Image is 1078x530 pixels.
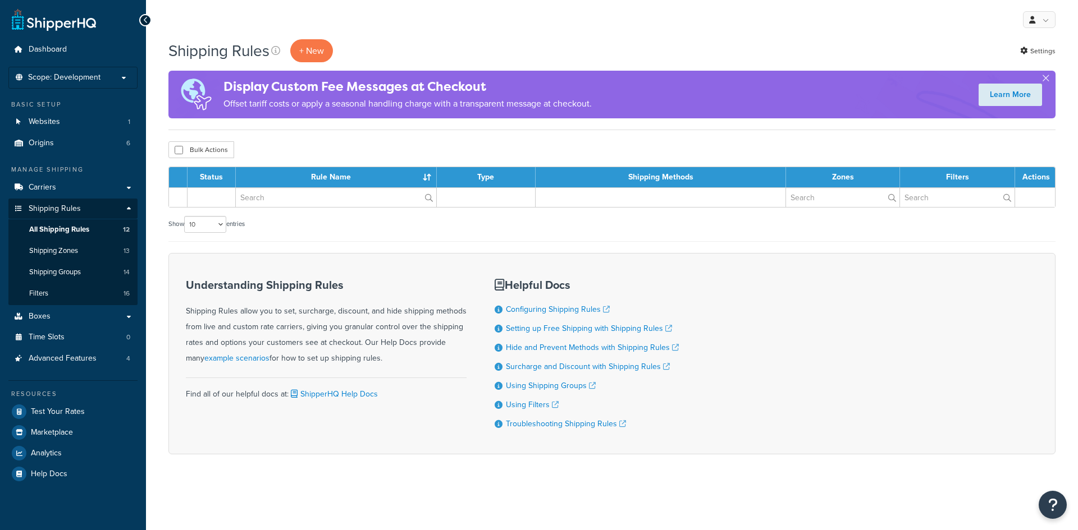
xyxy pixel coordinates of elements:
img: duties-banner-06bc72dcb5fe05cb3f9472aba00be2ae8eb53ab6f0d8bb03d382ba314ac3c341.png [168,71,223,118]
p: Offset tariff costs or apply a seasonal handling charge with a transparent message at checkout. [223,96,592,112]
input: Search [236,188,436,207]
a: Troubleshooting Shipping Rules [506,418,626,430]
span: 6 [126,139,130,148]
a: Using Filters [506,399,559,411]
li: Shipping Groups [8,262,138,283]
span: 0 [126,333,130,342]
input: Search [900,188,1015,207]
a: Carriers [8,177,138,198]
a: Settings [1020,43,1056,59]
button: Bulk Actions [168,141,234,158]
a: Advanced Features 4 [8,348,138,369]
div: Find all of our helpful docs at: [186,377,467,402]
span: Filters [29,289,48,298]
span: Carriers [29,183,56,192]
a: Help Docs [8,464,138,484]
button: Open Resource Center [1039,491,1067,519]
li: Shipping Zones [8,241,138,261]
span: Shipping Zones [29,246,78,256]
span: Time Slots [29,333,65,342]
span: 13 [124,246,130,256]
a: Filters 16 [8,283,138,304]
a: Analytics [8,443,138,463]
span: 14 [124,268,130,277]
span: All Shipping Rules [29,225,89,234]
a: Hide and Prevent Methods with Shipping Rules [506,342,679,353]
select: Showentries [184,216,226,233]
li: Origins [8,133,138,154]
a: Boxes [8,306,138,327]
div: Shipping Rules allow you to set, surcharge, discount, and hide shipping methods from live and cus... [186,279,467,366]
th: Zones [786,167,900,187]
span: Origins [29,139,54,148]
a: ShipperHQ Home [12,8,96,31]
a: Learn More [979,84,1042,106]
li: Shipping Rules [8,199,138,305]
a: Time Slots 0 [8,327,138,348]
li: Advanced Features [8,348,138,369]
span: Test Your Rates [31,407,85,417]
li: Time Slots [8,327,138,348]
a: All Shipping Rules 12 [8,219,138,240]
h3: Understanding Shipping Rules [186,279,467,291]
span: 1 [128,117,130,127]
a: Setting up Free Shipping with Shipping Rules [506,322,672,334]
a: Configuring Shipping Rules [506,303,610,315]
a: Shipping Zones 13 [8,241,138,261]
a: example scenarios [204,352,269,364]
span: 12 [123,225,130,234]
div: Resources [8,389,138,399]
li: Websites [8,112,138,132]
th: Shipping Methods [536,167,786,187]
span: Analytics [31,449,62,458]
span: Scope: Development [28,73,101,82]
div: Manage Shipping [8,165,138,174]
th: Status [188,167,236,187]
div: Basic Setup [8,100,138,109]
th: Type [437,167,536,187]
li: All Shipping Rules [8,219,138,240]
h4: Display Custom Fee Messages at Checkout [223,77,592,96]
a: Test Your Rates [8,402,138,422]
span: Websites [29,117,60,127]
span: Boxes [29,312,51,321]
h1: Shipping Rules [168,40,269,62]
a: Marketplace [8,422,138,443]
a: Using Shipping Groups [506,380,596,391]
span: Advanced Features [29,354,97,363]
input: Search [786,188,899,207]
p: + New [290,39,333,62]
a: Shipping Groups 14 [8,262,138,283]
a: Origins 6 [8,133,138,154]
a: Websites 1 [8,112,138,132]
span: Dashboard [29,45,67,54]
li: Filters [8,283,138,304]
th: Rule Name [236,167,436,187]
a: Shipping Rules [8,199,138,219]
th: Actions [1015,167,1055,187]
th: Filters [900,167,1015,187]
h3: Helpful Docs [495,279,679,291]
span: Help Docs [31,469,67,479]
span: Shipping Rules [29,204,81,214]
span: Shipping Groups [29,268,81,277]
a: Dashboard [8,39,138,60]
span: 4 [126,354,130,363]
a: ShipperHQ Help Docs [289,388,378,400]
span: 16 [124,289,130,298]
label: Show entries [168,216,245,233]
a: Surcharge and Discount with Shipping Rules [506,361,670,372]
span: Marketplace [31,428,73,437]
